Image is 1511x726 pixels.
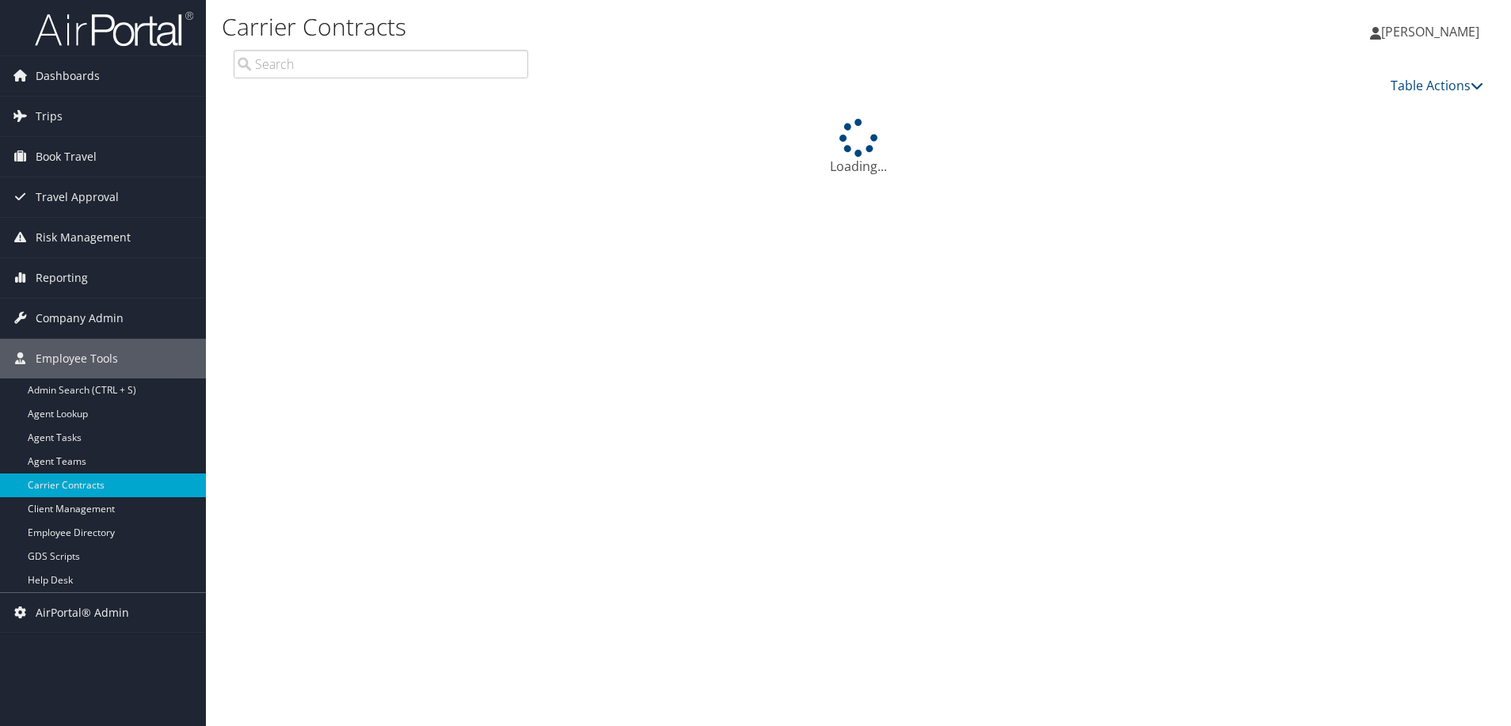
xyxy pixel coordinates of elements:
[1391,77,1483,94] a: Table Actions
[36,298,124,338] span: Company Admin
[36,177,119,217] span: Travel Approval
[234,50,528,78] input: Search
[36,339,118,378] span: Employee Tools
[1381,23,1479,40] span: [PERSON_NAME]
[1370,8,1495,55] a: [PERSON_NAME]
[35,10,193,48] img: airportal-logo.png
[36,218,131,257] span: Risk Management
[222,119,1495,176] div: Loading...
[36,97,63,136] span: Trips
[222,10,1071,44] h1: Carrier Contracts
[36,258,88,298] span: Reporting
[36,56,100,96] span: Dashboards
[36,137,97,177] span: Book Travel
[36,593,129,633] span: AirPortal® Admin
